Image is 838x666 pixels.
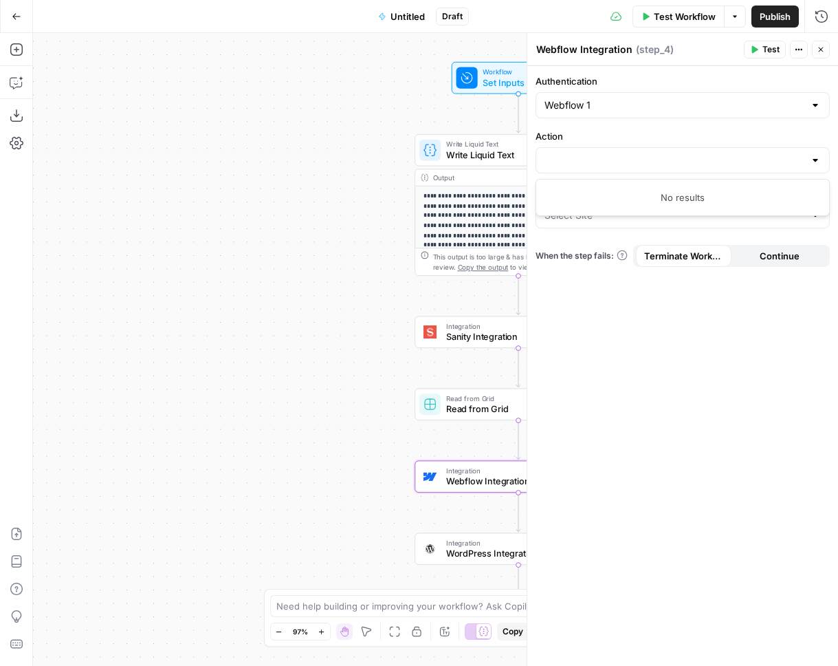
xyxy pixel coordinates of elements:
span: Copy [503,625,523,638]
g: Edge from step_1 to step_2 [516,276,520,314]
span: Webflow Integration [446,475,584,488]
div: WorkflowSet InputsInputs [415,62,621,94]
span: Draft [442,10,463,23]
span: Sanity Integration [446,330,585,343]
button: Publish [751,6,799,28]
span: Write Liquid Text [446,139,586,150]
button: Test Workflow [632,6,724,28]
span: Set Inputs [483,76,549,89]
span: WordPress Integration [446,547,585,560]
span: 97% [293,626,308,637]
span: ( step_4 ) [636,43,674,56]
span: Workflow [483,67,549,78]
button: Test [744,41,786,58]
span: Integration [446,465,584,476]
div: Read from GridRead from GridStep 3 [415,388,621,420]
span: Copy the output [458,264,509,272]
span: Integration [446,321,585,332]
div: This output is too large & has been abbreviated for review. to view the full content. [433,251,616,272]
span: Read from Grid [446,393,585,404]
button: Continue [731,245,827,267]
span: Integration [446,537,585,548]
input: Webflow 1 [544,98,804,112]
span: Test [762,43,780,56]
span: Continue [760,249,800,263]
span: Test Workflow [654,10,716,23]
g: Edge from step_4 to step_5 [516,493,520,531]
span: Read from Grid [446,402,585,416]
div: IntegrationWordPress IntegrationStep 5 [415,533,621,565]
span: Untitled [390,10,425,23]
div: No results [542,191,824,204]
div: IntegrationSanity IntegrationStep 2 [415,316,621,348]
img: webflow-icon.webp [423,470,437,483]
span: Publish [760,10,791,23]
g: Edge from step_3 to step_4 [516,420,520,459]
img: WordPress%20logotype.png [423,542,437,555]
button: Untitled [370,6,433,28]
button: Copy [497,623,529,641]
textarea: Webflow Integration [536,43,632,56]
span: Terminate Workflow [644,249,723,263]
a: When the step fails: [536,250,628,262]
img: logo.svg [423,325,437,339]
g: Edge from step_2 to step_3 [516,348,520,387]
span: Write Liquid Text [446,148,586,161]
div: IntegrationWebflow IntegrationStep 4 [415,460,621,493]
div: Output [433,172,586,183]
label: Action [536,129,830,143]
g: Edge from step_5 to end [516,565,520,603]
g: Edge from start to step_1 [516,94,520,132]
label: Authentication [536,74,830,88]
